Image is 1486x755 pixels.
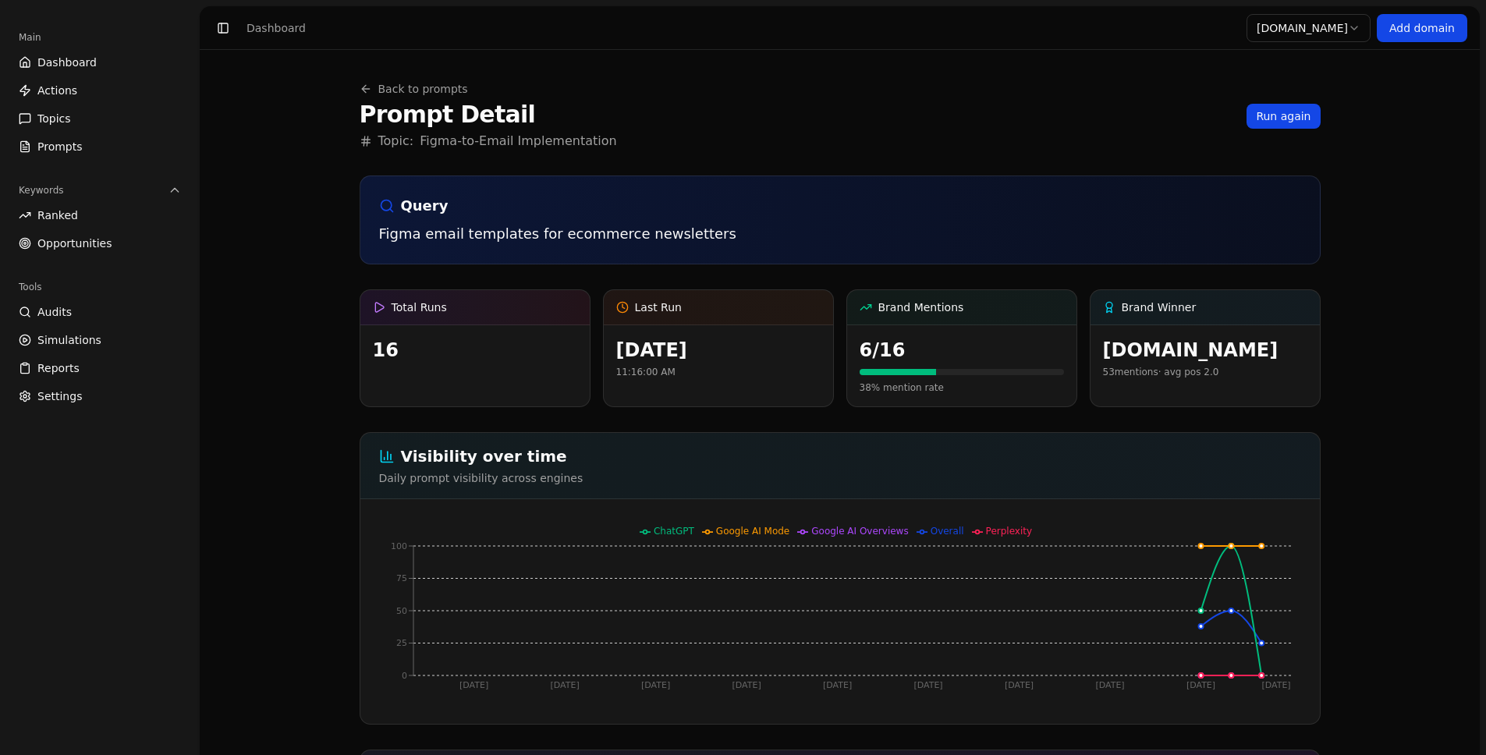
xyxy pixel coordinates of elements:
p: 11:16:00 AM [616,366,821,378]
a: Settings [12,384,187,409]
div: [DATE] [616,338,821,363]
span: Google AI Overviews [811,526,908,537]
tspan: [DATE] [1004,680,1033,690]
a: Ranked [12,203,187,228]
span: Dashboard [37,55,97,70]
span: Audits [37,304,72,320]
span: Overall [931,526,964,537]
span: Simulations [37,332,101,348]
button: Keywords [12,178,187,203]
svg: ChatGPT legend icon [640,526,651,537]
tspan: 0 [402,671,407,681]
a: Add domain [1377,14,1467,42]
a: Audits [12,300,187,324]
div: Dashboard [246,20,306,36]
span: Brand Mentions [878,300,964,315]
a: Simulations [12,328,187,353]
tspan: [DATE] [913,680,942,690]
span: ChatGPT [654,526,694,537]
a: Actions [12,78,187,103]
tspan: 50 [396,606,407,616]
div: 6 / 16 [860,338,1064,363]
tspan: 25 [396,638,407,648]
a: Reports [12,356,187,381]
a: Prompts [12,134,187,159]
span: Topic: [378,132,414,151]
tspan: [DATE] [641,680,670,690]
div: Tools [12,275,187,300]
p: Daily prompt visibility across engines [379,470,1301,486]
p: 38 % mention rate [860,381,1064,394]
tspan: [DATE] [822,680,851,690]
div: 53 mentions · avg pos 2.0 [1103,366,1307,378]
h1: Prompt Detail [360,101,617,129]
span: Brand Winner [1122,300,1197,315]
span: Total Runs [392,300,447,315]
span: Actions [37,83,77,98]
div: 16 [373,338,577,363]
tspan: [DATE] [459,680,488,690]
button: Run again [1247,104,1320,129]
a: Topics [12,106,187,131]
span: Opportunities [37,236,112,251]
a: Opportunities [12,231,187,256]
h2: Query [379,195,1301,217]
tspan: [DATE] [1261,680,1290,690]
tspan: 100 [391,541,407,551]
a: Back to prompts [360,81,468,97]
span: Google AI Mode [716,526,789,537]
svg: Overall legend icon [917,526,927,537]
span: Topics [37,111,71,126]
span: Reports [37,360,80,376]
tspan: [DATE] [1095,680,1124,690]
svg: Perplexity legend icon [972,526,983,537]
h2: Visibility over time [379,445,1301,467]
tspan: 75 [396,573,407,583]
span: Perplexity [986,526,1033,537]
a: Dashboard [12,50,187,75]
p: Figma email templates for ecommerce newsletters [379,223,1301,245]
div: Main [12,25,187,50]
span: Settings [37,388,82,404]
tspan: [DATE] [550,680,579,690]
div: [DOMAIN_NAME] [1103,338,1307,363]
span: Last Run [635,300,682,315]
span: Prompts [37,139,83,154]
a: Figma-to-Email Implementation [420,132,616,151]
span: Ranked [37,207,78,223]
svg: Google AI Mode legend icon [702,526,713,537]
tspan: [DATE] [1186,680,1215,690]
svg: Google AI Overviews legend icon [797,526,808,537]
tspan: [DATE] [732,680,761,690]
